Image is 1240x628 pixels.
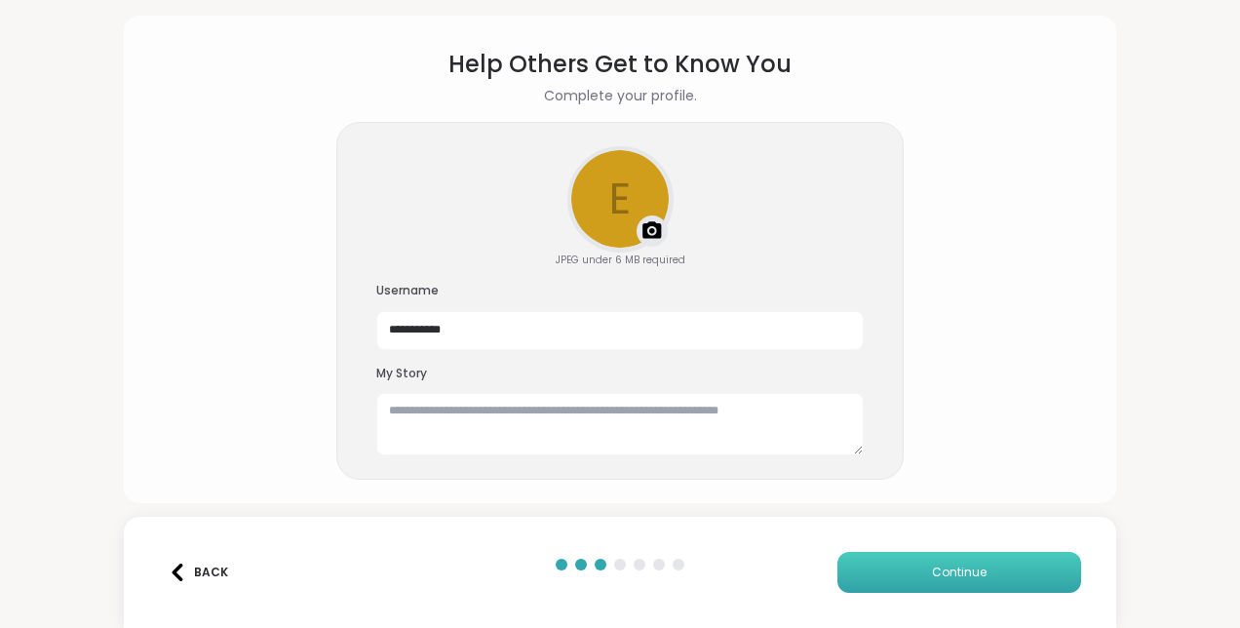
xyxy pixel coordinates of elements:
[169,564,228,581] div: Back
[159,552,237,593] button: Back
[376,366,864,382] h3: My Story
[837,552,1081,593] button: Continue
[544,86,697,106] h2: Complete your profile.
[932,564,987,581] span: Continue
[448,47,792,82] h1: Help Others Get to Know You
[376,283,864,299] h3: Username
[556,253,685,267] div: JPEG under 6 MB required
